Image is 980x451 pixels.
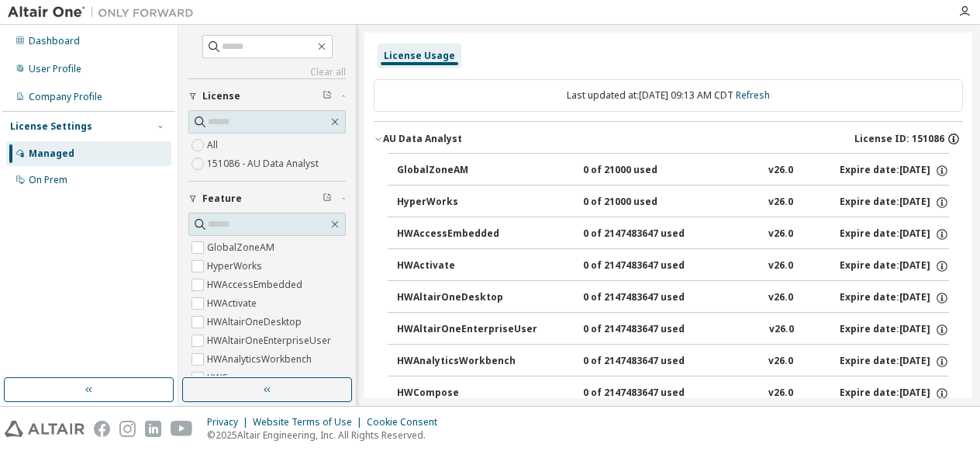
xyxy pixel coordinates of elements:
[171,421,193,437] img: youtube.svg
[397,154,949,188] button: GlobalZoneAM0 of 21000 usedv26.0Expire date:[DATE]
[583,227,723,241] div: 0 of 2147483647 used
[397,345,949,379] button: HWAnalyticsWorkbench0 of 2147483647 usedv26.0Expire date:[DATE]
[29,91,102,103] div: Company Profile
[323,193,332,205] span: Clear filter
[10,120,92,133] div: License Settings
[768,164,793,178] div: v26.0
[397,281,949,315] button: HWAltairOneDesktop0 of 2147483647 usedv26.0Expire date:[DATE]
[207,350,315,369] label: HWAnalyticsWorkbench
[397,196,537,210] div: HyperWorks
[583,291,723,305] div: 0 of 2147483647 used
[840,164,949,178] div: Expire date: [DATE]
[207,154,322,173] label: 151086 - AU Data Analyst
[840,227,949,241] div: Expire date: [DATE]
[207,276,305,294] label: HWAccessEmbedded
[207,416,253,428] div: Privacy
[29,35,80,47] div: Dashboard
[397,249,949,283] button: HWActivate0 of 2147483647 usedv26.0Expire date:[DATE]
[202,90,240,102] span: License
[769,323,794,337] div: v26.0
[397,227,537,241] div: HWAccessEmbedded
[383,133,462,145] div: AU Data Analyst
[768,196,793,210] div: v26.0
[768,387,793,401] div: v26.0
[207,428,447,442] p: © 2025 Altair Engineering, Inc. All Rights Reserved.
[397,376,949,411] button: HWCompose0 of 2147483647 usedv26.0Expire date:[DATE]
[840,387,949,401] div: Expire date: [DATE]
[145,421,161,437] img: linkedin.svg
[397,323,537,337] div: HWAltairOneEnterpriseUser
[253,416,367,428] div: Website Terms of Use
[207,294,260,313] label: HWActivate
[29,147,74,160] div: Managed
[202,193,242,205] span: Feature
[840,259,949,273] div: Expire date: [DATE]
[367,416,447,428] div: Cookie Consent
[583,387,723,401] div: 0 of 2147483647 used
[768,355,793,369] div: v26.0
[29,174,67,186] div: On Prem
[397,164,537,178] div: GlobalZoneAM
[397,355,537,369] div: HWAnalyticsWorkbench
[374,122,963,156] button: AU Data AnalystLicense ID: 151086
[207,238,278,257] label: GlobalZoneAM
[397,259,537,273] div: HWActivate
[397,291,537,305] div: HWAltairOneDesktop
[5,421,85,437] img: altair_logo.svg
[29,63,81,75] div: User Profile
[840,355,949,369] div: Expire date: [DATE]
[840,196,949,210] div: Expire date: [DATE]
[207,313,305,331] label: HWAltairOneDesktop
[323,90,332,102] span: Clear filter
[583,196,723,210] div: 0 of 21000 used
[207,369,269,387] label: HWCompose
[94,421,110,437] img: facebook.svg
[397,387,537,401] div: HWCompose
[840,291,949,305] div: Expire date: [DATE]
[397,186,949,220] button: HyperWorks0 of 21000 usedv26.0Expire date:[DATE]
[840,323,949,337] div: Expire date: [DATE]
[583,355,723,369] div: 0 of 2147483647 used
[768,291,793,305] div: v26.0
[768,259,793,273] div: v26.0
[397,313,949,347] button: HWAltairOneEnterpriseUser0 of 2147483647 usedv26.0Expire date:[DATE]
[188,182,346,216] button: Feature
[583,259,723,273] div: 0 of 2147483647 used
[397,217,949,252] button: HWAccessEmbedded0 of 2147483647 usedv26.0Expire date:[DATE]
[8,5,202,20] img: Altair One
[207,257,265,276] label: HyperWorks
[188,79,346,113] button: License
[207,331,334,350] label: HWAltairOneEnterpriseUser
[854,133,944,145] span: License ID: 151086
[768,227,793,241] div: v26.0
[119,421,136,437] img: instagram.svg
[583,164,723,178] div: 0 of 21000 used
[374,79,963,112] div: Last updated at: [DATE] 09:13 AM CDT
[583,323,723,337] div: 0 of 2147483647 used
[736,88,770,102] a: Refresh
[207,136,221,154] label: All
[188,66,346,78] a: Clear all
[384,50,455,62] div: License Usage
